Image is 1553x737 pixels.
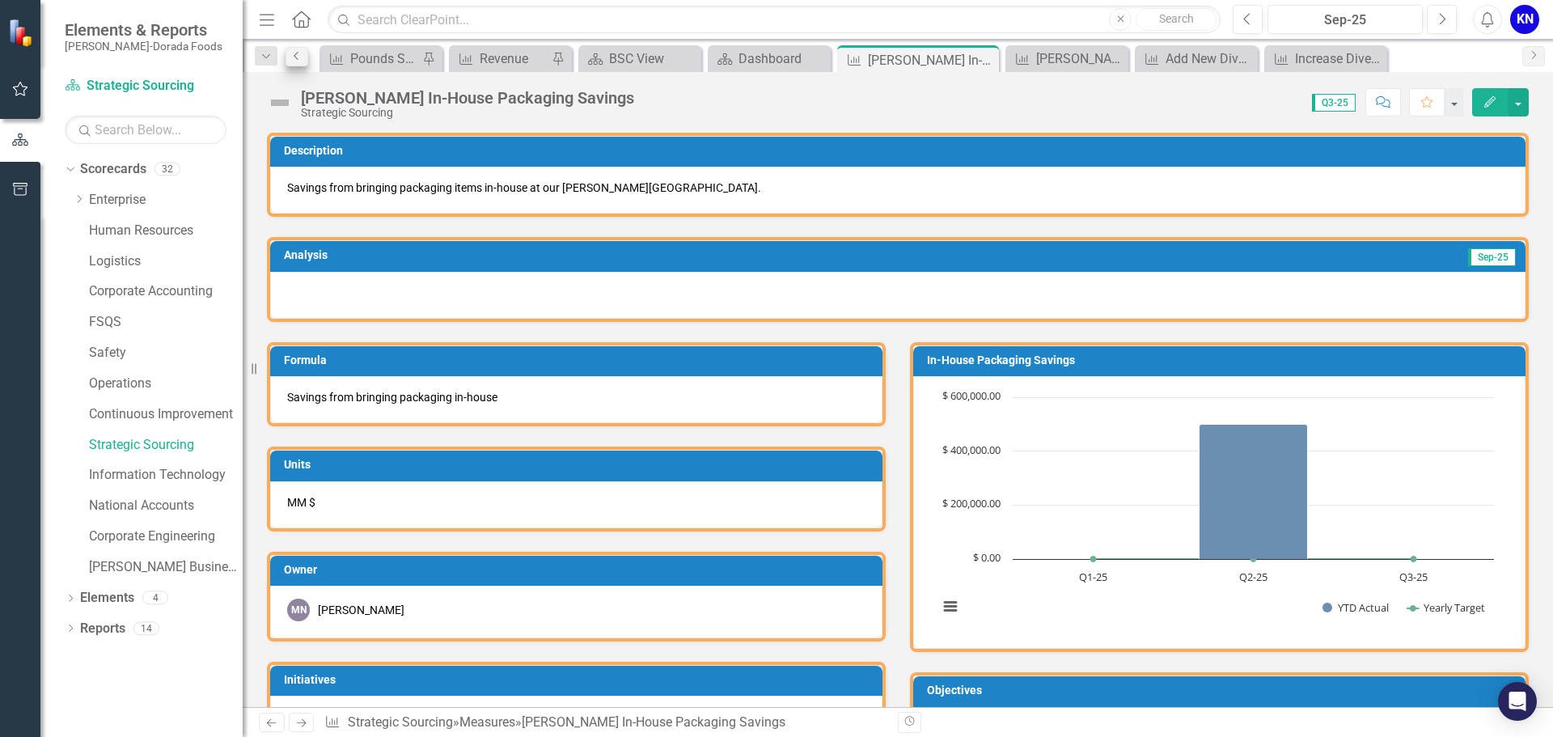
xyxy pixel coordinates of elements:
a: Corporate Engineering [89,527,243,546]
div: Sep-25 [1273,11,1417,30]
path: Q3-25, 4.032423. Yearly Target. [1411,556,1417,562]
a: Dashboard [712,49,827,69]
div: [PERSON_NAME] In-House Packaging Savings [301,89,634,107]
path: Q1-25, 4.032423. Yearly Target. [1090,556,1097,562]
span: Sep-25 [1468,248,1516,266]
h3: Initiatives [284,674,874,686]
img: ClearPoint Strategy [8,19,36,47]
p: Savings from bringing packaging items in-house at our [PERSON_NAME][GEOGRAPHIC_DATA]. [287,180,1509,196]
a: Enterprise [89,191,243,210]
div: MN [287,599,310,621]
div: Revenue [480,49,548,69]
button: View chart menu, Chart [939,595,962,618]
img: Not Defined [267,90,293,116]
g: YTD Actual, series 1 of 2. Bar series with 3 bars. [1093,397,1415,560]
small: [PERSON_NAME]-Dorada Foods [65,40,222,53]
button: Sep-25 [1267,5,1423,34]
a: Strategic Sourcing [65,77,226,95]
div: Pounds Sold [350,49,418,69]
a: Information Technology [89,466,243,485]
text: $ 200,000.00 [942,496,1001,510]
text: Q1-25 [1079,570,1107,584]
a: Human Resources [89,222,243,240]
a: National Accounts [89,497,243,515]
text: Q2-25 [1239,570,1267,584]
a: [PERSON_NAME] In-House Direct Packaging Items [1009,49,1124,69]
div: Add New Diversity Suppliers [1166,49,1254,69]
a: Pounds Sold [324,49,418,69]
a: Operations [89,375,243,393]
span: Elements & Reports [65,20,222,40]
g: Yearly Target, series 2 of 2. Line with 3 data points. [1090,556,1417,562]
text: Q3-25 [1399,570,1428,584]
a: BSC View [582,49,697,69]
path: Q2-25, 4.032423. Yearly Target. [1250,556,1257,562]
text: $ 600,000.00 [942,388,1001,403]
div: Chart. Highcharts interactive chart. [930,389,1509,632]
div: Open Intercom Messenger [1498,682,1537,721]
a: Revenue [453,49,548,69]
h3: Objectives [927,684,1517,697]
button: Show YTD Actual [1322,600,1390,615]
div: [PERSON_NAME] In-House Packaging Savings [522,714,785,730]
div: BSC View [609,49,697,69]
text: $ 400,000.00 [942,443,1001,457]
a: Strategic Sourcing [89,436,243,455]
h3: Description [284,145,1517,157]
input: Search Below... [65,116,226,144]
a: FSQS [89,313,243,332]
div: Increase Diversity Spend [1295,49,1383,69]
a: Corporate Accounting [89,282,243,301]
div: » » [324,714,886,732]
div: 4 [142,591,168,605]
span: Savings from bringing packaging in-house [287,391,497,404]
text: $ 0.00 [973,550,1001,565]
span: Search [1159,12,1194,25]
span: Q3-25 [1312,94,1356,112]
div: 14 [133,621,159,635]
div: Dashboard [738,49,827,69]
a: Increase Diversity Spend [1268,49,1383,69]
h3: Owner [284,564,874,576]
a: Add New Diversity Suppliers [1139,49,1254,69]
a: Logistics [89,252,243,271]
div: [PERSON_NAME] [318,602,404,618]
button: Search [1136,8,1217,31]
input: Search ClearPoint... [328,6,1221,34]
a: [PERSON_NAME] Business Unit [89,558,243,577]
a: Scorecards [80,160,146,179]
span: MM $ [287,496,315,509]
a: Safety [89,344,243,362]
button: KN [1510,5,1539,34]
div: [PERSON_NAME] In-House Packaging Savings [868,50,995,70]
div: [PERSON_NAME] In-House Direct Packaging Items [1036,49,1124,69]
h3: In-House Packaging Savings [927,354,1517,366]
div: Strategic Sourcing [301,107,634,119]
h3: Units [284,459,874,471]
a: Elements [80,589,134,608]
h3: Analysis [284,249,863,261]
a: Strategic Sourcing [348,714,453,730]
h3: Formula [284,354,874,366]
a: Continuous Improvement [89,405,243,424]
button: Show Yearly Target [1407,600,1487,615]
a: Reports [80,620,125,638]
a: Measures [459,714,515,730]
svg: Interactive chart [930,389,1502,632]
div: 32 [154,163,180,176]
path: Q2-25, 498,401. YTD Actual. [1200,425,1308,560]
